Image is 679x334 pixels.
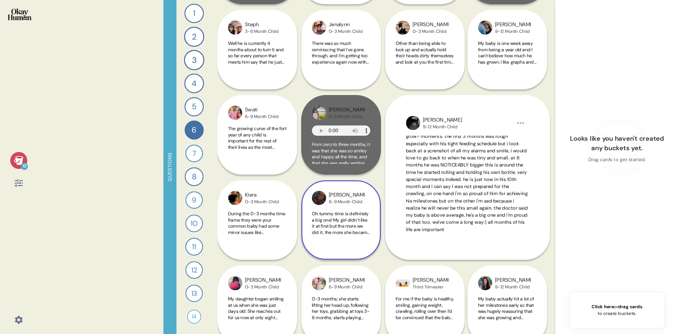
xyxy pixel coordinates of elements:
img: profilepic_24169639585989571.jpg [312,276,326,290]
div: 6-9 Month Child [329,284,365,290]
div: 8 [185,168,204,186]
div: [PERSON_NAME] [495,21,531,29]
div: [PERSON_NAME] [329,276,365,284]
div: Steph [245,21,278,29]
img: profilepic_24749265874674112.jpg [228,20,242,35]
div: 3 [184,50,204,70]
div: Swati [245,106,278,114]
img: profilepic_30228680680108608.jpg [406,116,420,130]
img: profilepic_24012059758446275.jpg [228,106,242,120]
span: drag cards [618,304,642,310]
div: Third Trimester [413,284,448,290]
div: Drag cards to get started. [588,156,646,163]
div: 0-3 Month Child [329,29,362,34]
div: 2 [184,27,204,47]
div: 13 [185,285,203,302]
div: 10 [185,215,203,232]
img: profilepic_25165664476355902.jpg [396,276,410,290]
span: on a random day i'd look down at him and notice how big he has gotten of them when did you have t... [406,119,528,233]
div: 9-12 Month Child [423,124,462,130]
div: [PERSON_NAME] [329,106,365,114]
div: 6-9 Month Child [245,114,278,119]
div: [PERSON_NAME] [423,116,462,124]
div: 7 [185,145,203,162]
div: 9-12 Month Child [495,29,531,34]
div: 0-3 Month Child [413,29,448,34]
img: profilepic_9946631845463806.jpg [228,276,242,290]
div: [PERSON_NAME] [413,276,448,284]
div: 12 [185,261,203,279]
div: 6 [185,121,204,140]
div: 9 [185,191,203,209]
img: profilepic_23880259538325025.jpg [228,191,242,205]
div: 1 [185,4,204,23]
img: profilepic_23977577938563039.jpg [312,191,326,205]
div: or to create buckets. [592,303,642,317]
span: There was so much reminiscing that I’ve gone through, and I’m getting too experience again now wi... [312,40,370,257]
div: 4 [184,74,204,93]
span: My baby is one week away from being a year old and I can't believe how much he has grown. I like ... [478,40,536,245]
div: 0-3 Month Child [245,199,279,205]
div: [PERSON_NAME] [413,21,448,29]
div: 0-3 Month Child [245,284,281,290]
span: Click here [592,304,614,310]
img: profilepic_24385261627745154.jpg [478,20,492,35]
div: 6-9 Month Child [329,199,365,205]
div: Looks like you haven't created any buckets yet. [567,134,668,153]
div: 6-9 Month Child [329,114,365,119]
div: 14 [187,310,201,324]
span: From zero to three months, it was that she was so smiley and happy all the time, and that she was... [312,141,370,327]
img: profilepic_30399656336347124.jpg [396,20,410,35]
img: profilepic_9731200886984576.jpg [312,20,326,35]
div: 0 [21,163,28,170]
div: [PERSON_NAME] [329,191,365,199]
img: okayhuman.3b1b6348.png [8,8,31,20]
div: Jenalynn [329,21,362,29]
div: [PERSON_NAME] [245,276,281,284]
span: Other than being able to look up and actually hold their heads dirty themselves and look at you t... [396,40,454,251]
div: 3-6 Month Child [245,29,278,34]
img: profilepic_24066498406338658.jpg [312,106,326,120]
div: 5 [185,97,204,116]
div: Kiera [245,191,279,199]
div: 11 [185,238,203,256]
span: Well he is currently 4 months about to turn 5 and so far every person that meets him say that he ... [228,40,286,288]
